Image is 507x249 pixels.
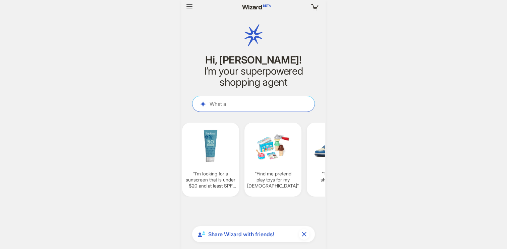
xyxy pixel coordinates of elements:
[192,226,315,242] div: Share Wizard with friends!
[192,66,315,88] h2: I’m your superpowered shopping agent
[307,123,364,197] div: Trendy Nike shoes please
[309,171,361,183] q: Trendy Nike shoes please
[247,127,299,165] img: Find%20me%20pretend%20play%20toys%20for%20my%203yr%20old-5ad6069d.png
[185,127,236,165] img: I'm%20looking%20for%20a%20sunscreen%20that%20is%20under%2020%20and%20at%20least%20SPF%2050-534dde...
[208,231,296,238] span: Share Wizard with friends!
[192,54,315,66] h1: Hi, [PERSON_NAME]!
[309,127,361,165] img: Trendy%20Nike%20shoes%20please-499f93c8.png
[244,123,301,197] div: Find me pretend play toys for my [DEMOGRAPHIC_DATA]
[185,171,236,189] q: I’m looking for a sunscreen that is under $20 and at least SPF 50+
[247,171,299,189] q: Find me pretend play toys for my [DEMOGRAPHIC_DATA]
[182,123,239,197] div: I’m looking for a sunscreen that is under $20 and at least SPF 50+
